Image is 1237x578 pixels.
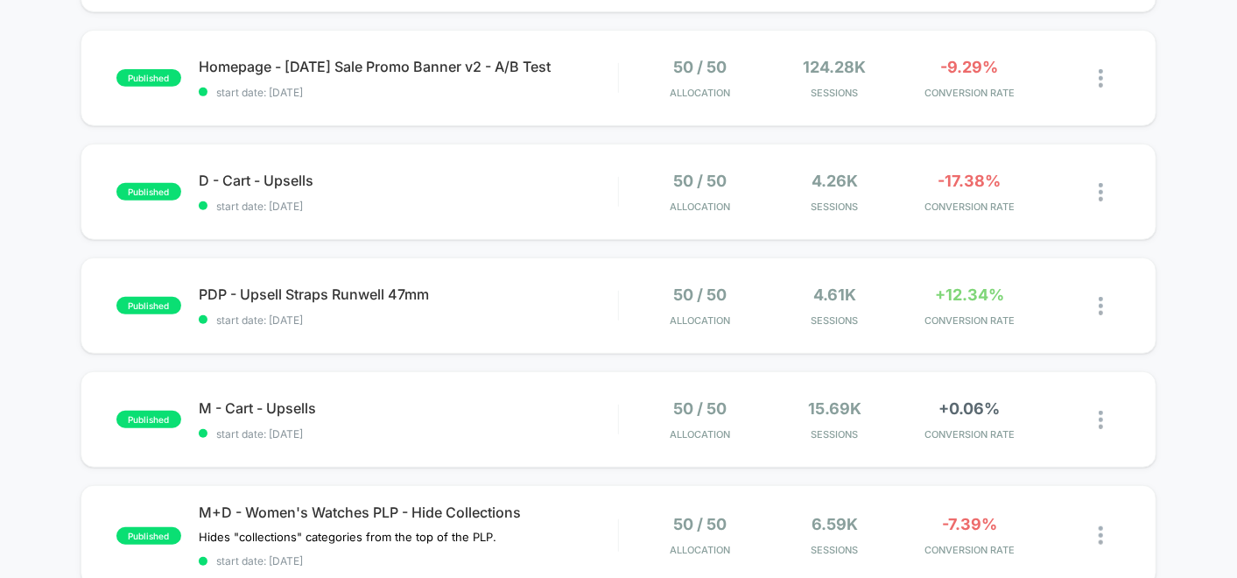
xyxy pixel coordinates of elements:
[673,58,727,76] span: 50 / 50
[673,285,727,304] span: 50 / 50
[771,428,897,441] span: Sessions
[116,297,181,314] span: published
[673,399,727,418] span: 50 / 50
[907,428,1033,441] span: CONVERSION RATE
[670,428,730,441] span: Allocation
[673,515,727,533] span: 50 / 50
[670,544,730,556] span: Allocation
[808,399,861,418] span: 15.69k
[199,427,618,441] span: start date: [DATE]
[199,172,618,189] span: D - Cart - Upsells
[199,86,618,99] span: start date: [DATE]
[199,504,618,521] span: M+D - Women's Watches PLP - Hide Collections
[1099,183,1103,201] img: close
[673,172,727,190] span: 50 / 50
[116,527,181,545] span: published
[939,399,1001,418] span: +0.06%
[670,201,730,213] span: Allocation
[907,201,1033,213] span: CONVERSION RATE
[813,285,856,304] span: 4.61k
[942,515,997,533] span: -7.39%
[670,314,730,327] span: Allocation
[907,87,1033,99] span: CONVERSION RATE
[812,172,858,190] span: 4.26k
[771,87,897,99] span: Sessions
[670,87,730,99] span: Allocation
[771,201,897,213] span: Sessions
[941,58,999,76] span: -9.29%
[116,69,181,87] span: published
[1099,411,1103,429] img: close
[199,530,496,544] span: Hides "collections" categories from the top of the PLP.
[771,314,897,327] span: Sessions
[771,544,897,556] span: Sessions
[199,314,618,327] span: start date: [DATE]
[1099,69,1103,88] img: close
[199,285,618,303] span: PDP - Upsell Straps Runwell 47mm
[812,515,858,533] span: 6.59k
[199,58,618,75] span: Homepage - [DATE] Sale Promo Banner v2 - A/B Test
[199,554,618,567] span: start date: [DATE]
[116,411,181,428] span: published
[116,183,181,201] span: published
[199,200,618,213] span: start date: [DATE]
[907,544,1033,556] span: CONVERSION RATE
[1099,297,1103,315] img: close
[804,58,867,76] span: 124.28k
[938,172,1002,190] span: -17.38%
[199,399,618,417] span: M - Cart - Upsells
[935,285,1004,304] span: +12.34%
[907,314,1033,327] span: CONVERSION RATE
[1099,526,1103,545] img: close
